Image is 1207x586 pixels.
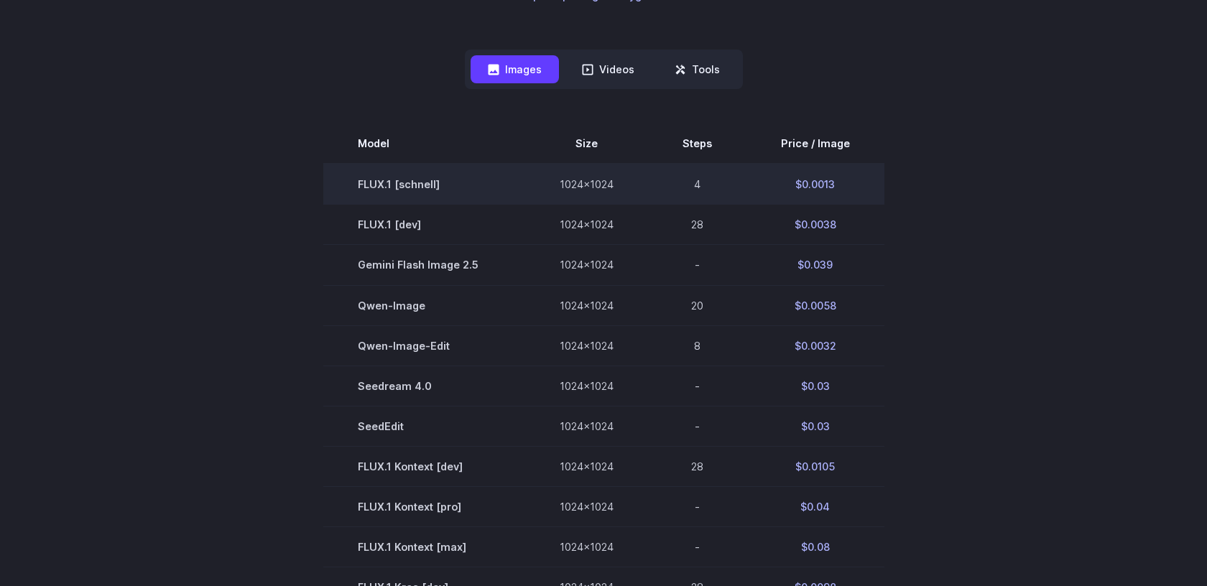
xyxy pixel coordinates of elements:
[525,205,648,245] td: 1024x1024
[323,325,525,366] td: Qwen-Image-Edit
[648,205,746,245] td: 28
[525,366,648,406] td: 1024x1024
[471,55,559,83] button: Images
[746,164,884,205] td: $0.0013
[323,205,525,245] td: FLUX.1 [dev]
[323,446,525,486] td: FLUX.1 Kontext [dev]
[323,124,525,164] th: Model
[323,285,525,325] td: Qwen-Image
[525,164,648,205] td: 1024x1024
[746,486,884,526] td: $0.04
[323,406,525,446] td: SeedEdit
[648,325,746,366] td: 8
[746,325,884,366] td: $0.0032
[525,285,648,325] td: 1024x1024
[525,124,648,164] th: Size
[525,526,648,567] td: 1024x1024
[648,124,746,164] th: Steps
[525,245,648,285] td: 1024x1024
[657,55,737,83] button: Tools
[525,325,648,366] td: 1024x1024
[648,285,746,325] td: 20
[746,205,884,245] td: $0.0038
[648,526,746,567] td: -
[323,366,525,406] td: Seedream 4.0
[525,406,648,446] td: 1024x1024
[746,245,884,285] td: $0.039
[565,55,652,83] button: Videos
[323,164,525,205] td: FLUX.1 [schnell]
[648,366,746,406] td: -
[648,245,746,285] td: -
[746,366,884,406] td: $0.03
[746,446,884,486] td: $0.0105
[525,446,648,486] td: 1024x1024
[323,526,525,567] td: FLUX.1 Kontext [max]
[358,256,491,273] span: Gemini Flash Image 2.5
[525,486,648,526] td: 1024x1024
[746,526,884,567] td: $0.08
[648,486,746,526] td: -
[746,285,884,325] td: $0.0058
[323,486,525,526] td: FLUX.1 Kontext [pro]
[648,164,746,205] td: 4
[746,124,884,164] th: Price / Image
[746,406,884,446] td: $0.03
[648,446,746,486] td: 28
[648,406,746,446] td: -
